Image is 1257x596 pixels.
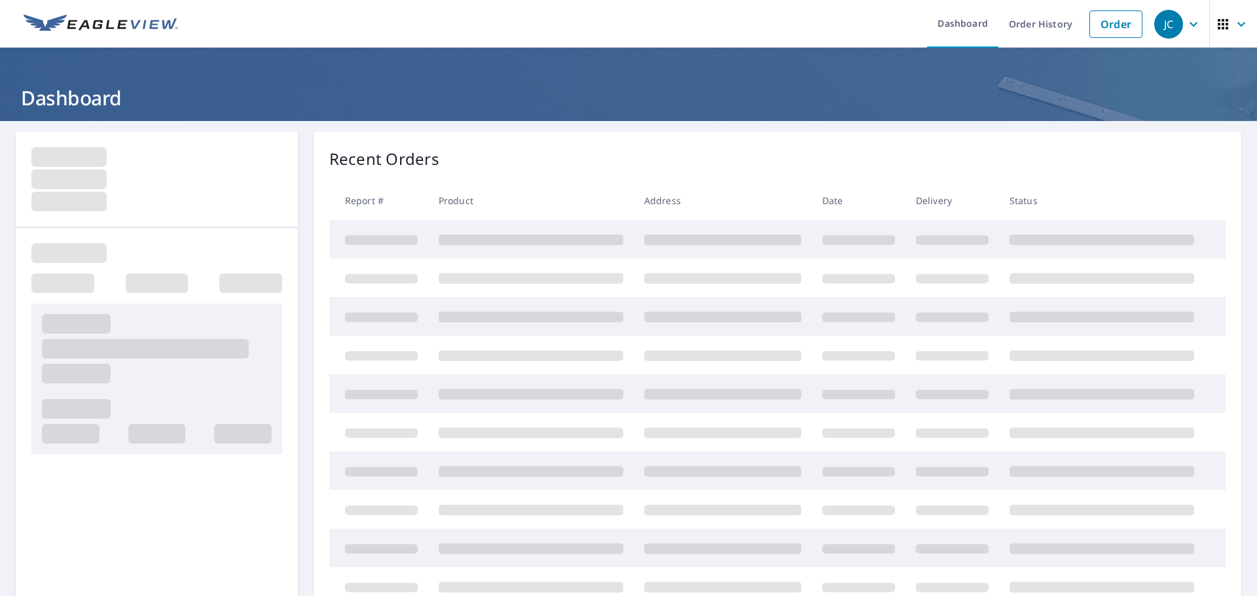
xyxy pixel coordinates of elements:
[329,181,428,220] th: Report #
[16,84,1241,111] h1: Dashboard
[1089,10,1142,38] a: Order
[329,147,439,171] p: Recent Orders
[1154,10,1183,39] div: JC
[999,181,1205,220] th: Status
[24,14,178,34] img: EV Logo
[428,181,634,220] th: Product
[634,181,812,220] th: Address
[905,181,999,220] th: Delivery
[812,181,905,220] th: Date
